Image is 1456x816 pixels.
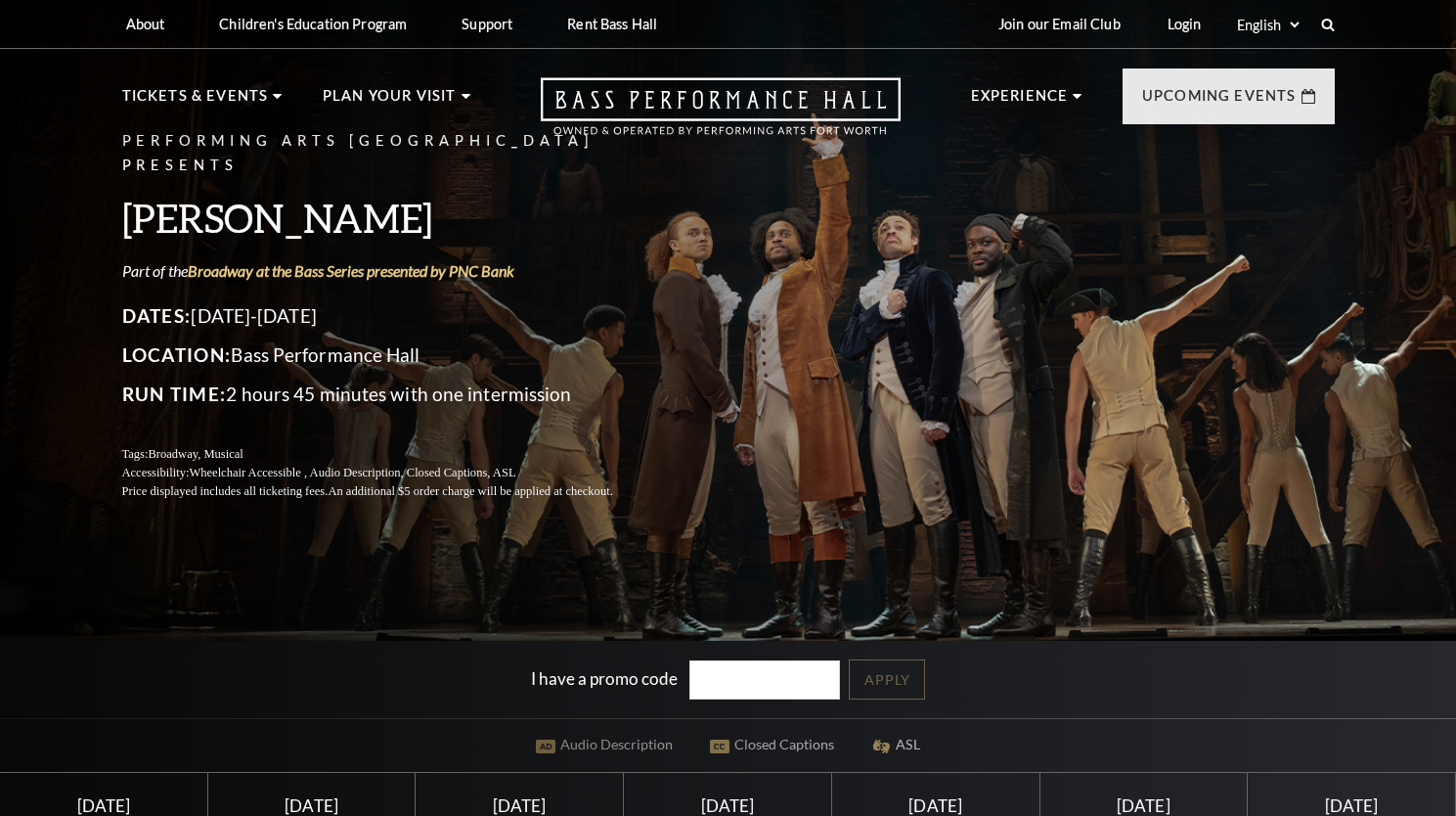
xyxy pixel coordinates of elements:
div: [DATE] [231,795,391,816]
p: Bass Performance Hall [122,340,660,371]
div: [DATE] [1063,795,1223,816]
div: [DATE] [1271,795,1432,816]
a: Broadway at the Bass Series presented by PNC Bank [188,261,514,280]
p: Children's Education Program [219,16,407,32]
p: Part of the [122,260,660,282]
span: Dates: [122,304,192,327]
p: 2 hours 45 minutes with one intermission [122,379,660,410]
span: Run Time: [122,383,227,405]
span: An additional $5 order charge will be applied at checkout. [328,484,612,498]
div: [DATE] [647,795,808,816]
p: About [126,16,165,32]
select: Select: [1233,16,1302,34]
p: Rent Bass Hall [567,16,657,32]
div: [DATE] [23,795,184,816]
p: [DATE]-[DATE] [122,300,660,332]
label: I have a promo code [531,667,678,688]
h3: [PERSON_NAME] [122,193,660,243]
span: Location: [122,343,232,366]
p: Plan Your Visit [323,84,457,119]
p: Support [462,16,512,32]
p: Tags: [122,445,660,464]
div: [DATE] [439,795,599,816]
p: Experience [971,84,1069,119]
span: Broadway, Musical [148,447,243,461]
p: Accessibility: [122,464,660,482]
span: Wheelchair Accessible , Audio Description, Closed Captions, ASL [189,466,515,479]
p: Price displayed includes all ticketing fees. [122,482,660,501]
p: Upcoming Events [1142,84,1297,119]
p: Tickets & Events [122,84,269,119]
div: [DATE] [856,795,1016,816]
